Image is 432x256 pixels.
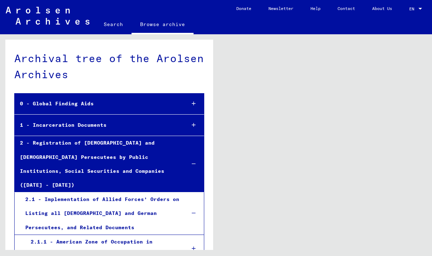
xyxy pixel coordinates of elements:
[20,192,180,235] div: 2.1 - Implementation of Allied Forces’ Orders on Listing all [DEMOGRAPHIC_DATA] and German Persec...
[15,118,180,132] div: 1 - Incarceration Documents
[132,16,194,34] a: Browse archive
[14,50,204,82] div: Archival tree of the Arolsen Archives
[95,16,132,33] a: Search
[409,6,417,11] span: EN
[15,97,180,111] div: 0 - Global Finding Aids
[15,136,180,192] div: 2 - Registration of [DEMOGRAPHIC_DATA] and [DEMOGRAPHIC_DATA] Persecutees by Public Institutions,...
[6,7,89,25] img: Arolsen_neg.svg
